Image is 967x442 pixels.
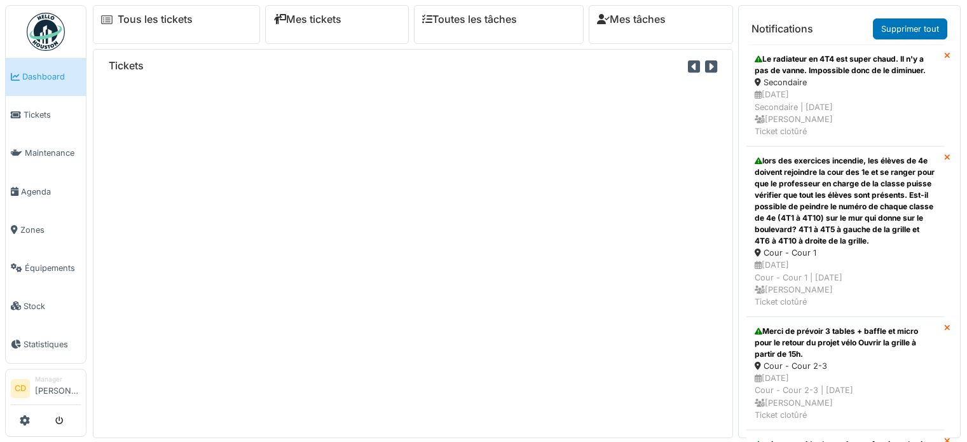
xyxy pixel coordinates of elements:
[6,172,86,211] a: Agenda
[6,287,86,325] a: Stock
[11,379,30,398] li: CD
[755,372,936,421] div: [DATE] Cour - Cour 2-3 | [DATE] [PERSON_NAME] Ticket clotûré
[6,249,86,287] a: Équipements
[273,13,341,25] a: Mes tickets
[24,300,81,312] span: Stock
[6,134,86,172] a: Maintenance
[755,53,936,76] div: Le radiateur en 4T4 est super chaud. Il n'y a pas de vanne. Impossible donc de le diminuer.
[873,18,947,39] a: Supprimer tout
[751,23,813,35] h6: Notifications
[755,247,936,259] div: Cour - Cour 1
[755,326,936,360] div: Merci de prévoir 3 tables + baffle et micro pour le retour du projet vélo Ouvrir la grille à part...
[422,13,517,25] a: Toutes les tâches
[746,45,944,146] a: Le radiateur en 4T4 est super chaud. Il n'y a pas de vanne. Impossible donc de le diminuer. Secon...
[24,338,81,350] span: Statistiques
[755,155,936,247] div: lors des exercices incendie, les élèves de 4e doivent rejoindre la cour des 1e et se ranger pour ...
[25,262,81,274] span: Équipements
[6,211,86,249] a: Zones
[597,13,666,25] a: Mes tâches
[746,146,944,317] a: lors des exercices incendie, les élèves de 4e doivent rejoindre la cour des 1e et se ranger pour ...
[6,325,86,363] a: Statistiques
[24,109,81,121] span: Tickets
[25,147,81,159] span: Maintenance
[27,13,65,51] img: Badge_color-CXgf-gQk.svg
[755,76,936,88] div: Secondaire
[109,60,144,72] h6: Tickets
[118,13,193,25] a: Tous les tickets
[21,186,81,198] span: Agenda
[35,375,81,384] div: Manager
[20,224,81,236] span: Zones
[11,375,81,405] a: CD Manager[PERSON_NAME]
[755,88,936,137] div: [DATE] Secondaire | [DATE] [PERSON_NAME] Ticket clotûré
[6,58,86,96] a: Dashboard
[746,317,944,430] a: Merci de prévoir 3 tables + baffle et micro pour le retour du projet vélo Ouvrir la grille à part...
[6,96,86,134] a: Tickets
[755,259,936,308] div: [DATE] Cour - Cour 1 | [DATE] [PERSON_NAME] Ticket clotûré
[22,71,81,83] span: Dashboard
[35,375,81,402] li: [PERSON_NAME]
[755,360,936,372] div: Cour - Cour 2-3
